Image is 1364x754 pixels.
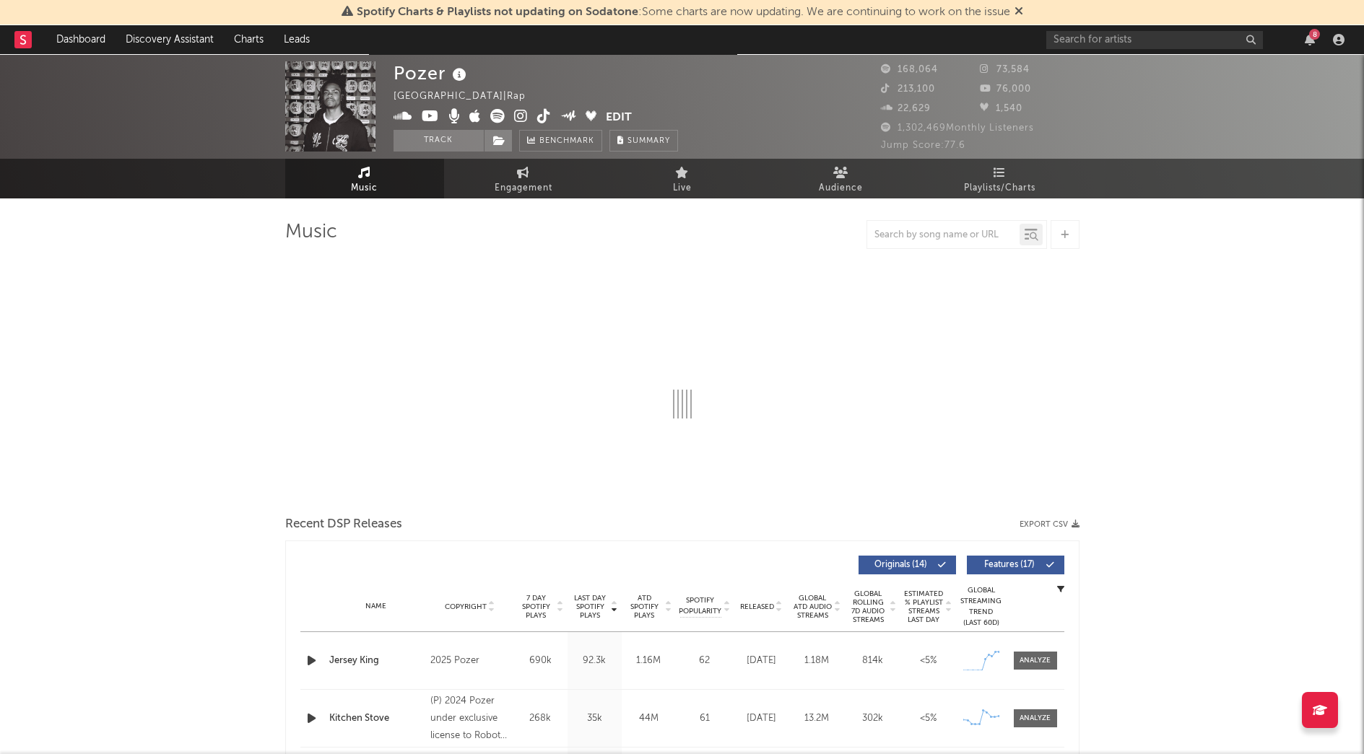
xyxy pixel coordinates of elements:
[881,123,1034,133] span: 1,302,469 Monthly Listeners
[627,137,670,145] span: Summary
[1046,31,1263,49] input: Search for artists
[964,180,1035,197] span: Playlists/Charts
[625,594,664,620] span: ATD Spotify Plays
[351,180,378,197] span: Music
[904,654,952,668] div: <5%
[517,654,564,668] div: 690k
[960,585,1003,628] div: Global Streaming Trend (Last 60D)
[881,104,931,113] span: 22,629
[737,654,786,668] div: [DATE]
[571,654,618,668] div: 92.3k
[859,556,956,574] button: Originals(14)
[679,595,721,617] span: Spotify Popularity
[793,654,841,668] div: 1.18M
[921,159,1080,198] a: Playlists/Charts
[46,25,116,54] a: Dashboard
[967,556,1064,574] button: Features(17)
[737,711,786,726] div: [DATE]
[679,654,730,668] div: 62
[1015,6,1023,18] span: Dismiss
[980,65,1030,74] span: 73,584
[740,602,774,611] span: Released
[848,589,888,624] span: Global Rolling 7D Audio Streams
[868,561,934,569] span: Originals ( 14 )
[357,6,638,18] span: Spotify Charts & Playlists not updating on Sodatone
[881,141,965,150] span: Jump Score: 77.6
[625,654,672,668] div: 1.16M
[517,594,555,620] span: 7 Day Spotify Plays
[980,84,1031,94] span: 76,000
[329,654,424,668] a: Jersey King
[394,130,484,152] button: Track
[495,180,552,197] span: Engagement
[603,159,762,198] a: Live
[329,711,424,726] a: Kitchen Stove
[793,711,841,726] div: 13.2M
[394,61,470,85] div: Pozer
[571,711,618,726] div: 35k
[285,159,444,198] a: Music
[329,601,424,612] div: Name
[904,711,952,726] div: <5%
[762,159,921,198] a: Audience
[430,652,509,670] div: 2025 Pozer
[606,109,632,127] button: Edit
[848,711,897,726] div: 302k
[793,594,833,620] span: Global ATD Audio Streams
[679,711,730,726] div: 61
[224,25,274,54] a: Charts
[625,711,672,726] div: 44M
[517,711,564,726] div: 268k
[673,180,692,197] span: Live
[394,88,542,105] div: [GEOGRAPHIC_DATA] | Rap
[609,130,678,152] button: Summary
[881,84,935,94] span: 213,100
[976,561,1043,569] span: Features ( 17 )
[904,589,944,624] span: Estimated % Playlist Streams Last Day
[848,654,897,668] div: 814k
[285,516,402,533] span: Recent DSP Releases
[1305,34,1315,45] button: 8
[867,229,1020,241] input: Search by song name or URL
[357,6,1010,18] span: : Some charts are now updating. We are continuing to work on the issue
[444,159,603,198] a: Engagement
[116,25,224,54] a: Discovery Assistant
[881,65,938,74] span: 168,064
[571,594,609,620] span: Last Day Spotify Plays
[819,180,863,197] span: Audience
[1309,29,1320,40] div: 8
[430,693,509,745] div: (P) 2024 Pozer under exclusive license to Robots & Humans Limited & RCA, a division of Sony Music...
[1020,520,1080,529] button: Export CSV
[274,25,320,54] a: Leads
[539,133,594,150] span: Benchmark
[445,602,487,611] span: Copyright
[519,130,602,152] a: Benchmark
[980,104,1022,113] span: 1,540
